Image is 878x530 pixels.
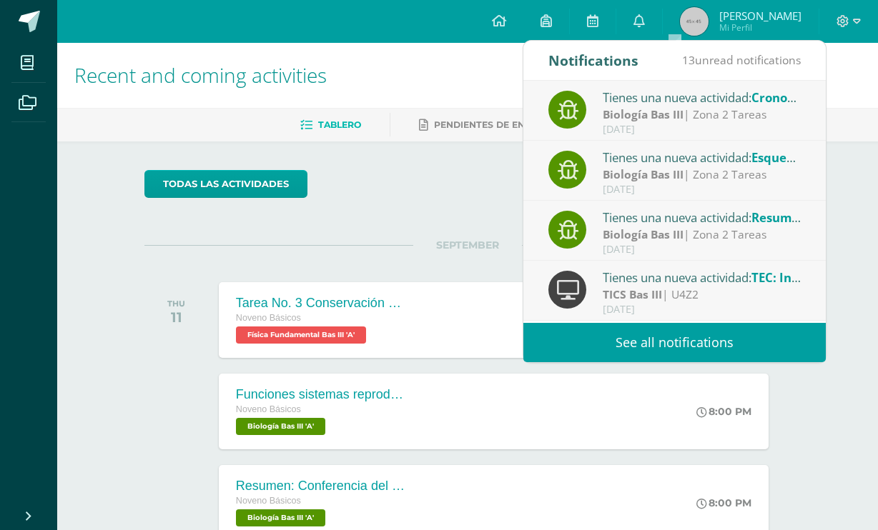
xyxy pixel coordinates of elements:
[144,170,307,198] a: todas las Actividades
[696,405,751,418] div: 8:00 PM
[236,404,301,414] span: Noveno Básicos
[696,496,751,509] div: 8:00 PM
[719,9,801,23] span: [PERSON_NAME]
[74,61,327,89] span: Recent and coming activities
[603,166,684,182] strong: Biología Bas III
[603,184,801,196] div: [DATE]
[603,268,801,286] div: Tienes una nueva actividad:
[680,7,709,36] img: 45x45
[603,226,684,242] strong: Biología Bas III
[300,114,361,136] a: Tablero
[603,148,801,166] div: Tienes una nueva actividad:
[603,304,801,316] div: [DATE]
[603,106,684,122] strong: Biología Bas III
[603,88,801,106] div: Tienes una nueva actividad:
[548,41,638,80] div: Notifications
[413,239,522,251] span: SEPTEMBER
[682,52,695,68] span: 13
[419,114,556,136] a: Pendientes de entrega
[236,326,366,344] span: Física Fundamental Bas III 'A'
[167,299,185,309] div: THU
[603,244,801,256] div: [DATE]
[236,296,408,311] div: Tarea No. 3 Conservación de la Energía
[751,269,839,286] span: TEC: Infografía
[603,124,801,136] div: [DATE]
[603,286,801,303] div: | U4Z2
[236,313,301,323] span: Noveno Básicos
[236,479,408,494] div: Resumen: Conferencia del agua
[603,166,801,183] div: | Zona 2 Tareas
[603,226,801,243] div: | Zona 2 Tareas
[682,52,801,68] span: unread notifications
[719,21,801,34] span: Mi Perfil
[523,323,826,362] a: See all notifications
[434,119,556,130] span: Pendientes de entrega
[236,496,301,506] span: Noveno Básicos
[167,309,185,326] div: 11
[236,418,325,435] span: Biología Bas III 'A'
[318,119,361,130] span: Tablero
[603,106,801,123] div: | Zona 2 Tareas
[603,208,801,226] div: Tienes una nueva actividad:
[236,387,408,402] div: Funciones sistemas reproductores
[236,509,325,526] span: Biología Bas III 'A'
[603,286,662,302] strong: TICS Bas III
